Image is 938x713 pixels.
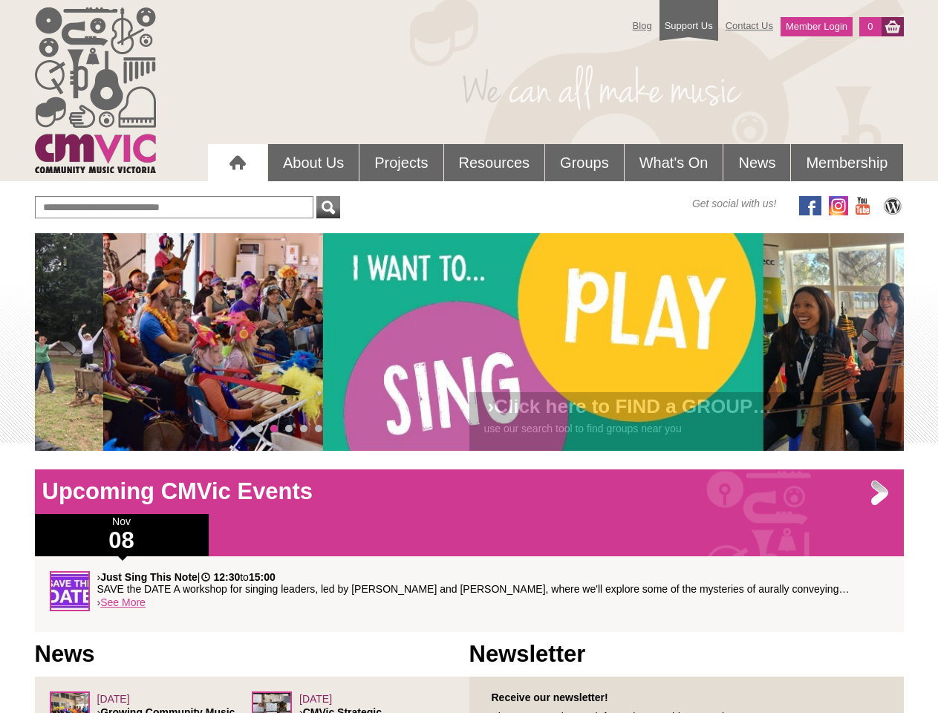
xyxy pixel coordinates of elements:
a: Resources [444,144,545,181]
img: GENERIC-Save-the-Date.jpg [50,571,90,611]
h2: › [484,400,889,421]
div: Nov [35,514,209,556]
img: CMVic Blog [882,196,904,215]
img: cmvic_logo.png [35,7,156,173]
h1: Upcoming CMVic Events [35,477,904,507]
p: › | to SAVE the DATE A workshop for singing leaders, led by [PERSON_NAME] and [PERSON_NAME], wher... [97,571,889,595]
span: [DATE] [299,693,332,705]
strong: 12:30 [213,571,240,583]
a: Blog [625,13,659,39]
span: Get social with us! [692,196,777,211]
span: [DATE] [97,693,130,705]
h1: News [35,639,469,669]
a: Contact Us [718,13,781,39]
a: About Us [268,144,359,181]
a: Groups [545,144,624,181]
div: › [50,571,889,617]
h1: 08 [35,529,209,553]
strong: Just Sing This Note [100,571,198,583]
a: News [723,144,790,181]
a: 0 [859,17,881,36]
a: Projects [359,144,443,181]
a: What's On [625,144,723,181]
h1: Newsletter [469,639,904,669]
strong: 15:00 [249,571,276,583]
a: See More [100,596,146,608]
a: Member Login [781,17,853,36]
a: use our search tool to find groups near you [484,423,682,434]
a: Membership [791,144,902,181]
img: icon-instagram.png [829,196,848,215]
strong: Receive our newsletter! [492,691,608,703]
a: Click here to FIND a GROUP… [494,395,772,417]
